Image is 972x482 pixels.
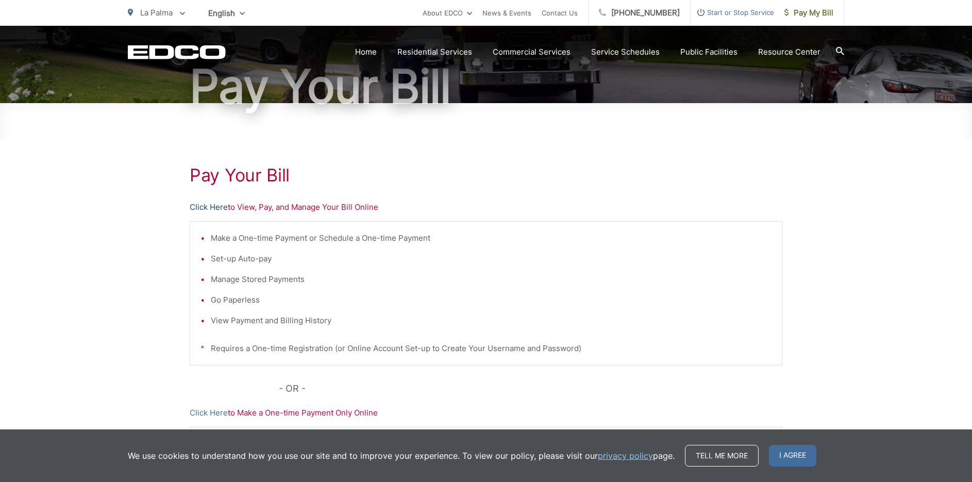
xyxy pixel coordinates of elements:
[279,381,783,396] p: - OR -
[200,4,253,22] span: English
[591,46,660,58] a: Service Schedules
[128,45,226,59] a: EDCD logo. Return to the homepage.
[482,7,531,19] a: News & Events
[423,7,472,19] a: About EDCO
[190,165,782,186] h1: Pay Your Bill
[128,450,675,462] p: We use cookies to understand how you use our site and to improve your experience. To view our pol...
[680,46,738,58] a: Public Facilities
[190,201,782,213] p: to View, Pay, and Manage Your Bill Online
[140,8,173,18] span: La Palma
[128,61,844,112] h1: Pay Your Bill
[758,46,820,58] a: Resource Center
[769,445,816,467] span: I agree
[493,46,571,58] a: Commercial Services
[190,407,782,419] p: to Make a One-time Payment Only Online
[211,253,772,265] li: Set-up Auto-pay
[542,7,578,19] a: Contact Us
[190,201,228,213] a: Click Here
[355,46,377,58] a: Home
[211,273,772,286] li: Manage Stored Payments
[211,294,772,306] li: Go Paperless
[598,450,653,462] a: privacy policy
[784,7,833,19] span: Pay My Bill
[190,407,228,419] a: Click Here
[200,342,772,355] p: * Requires a One-time Registration (or Online Account Set-up to Create Your Username and Password)
[685,445,759,467] a: Tell me more
[211,232,772,244] li: Make a One-time Payment or Schedule a One-time Payment
[397,46,472,58] a: Residential Services
[211,314,772,327] li: View Payment and Billing History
